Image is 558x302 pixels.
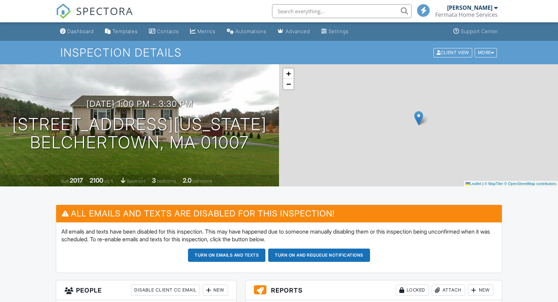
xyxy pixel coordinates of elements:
input: Search everything... [272,4,412,18]
a: Advanced [275,25,313,38]
a: Settings [318,25,352,38]
h3: All emails and texts are disabled for this inspection! [56,205,502,222]
div: Metrics [197,28,216,34]
span: Built [61,178,69,184]
button: Turn on emails and texts [188,249,265,262]
div: 2.0 [183,177,191,184]
img: The Best Home Inspection Software - Spectora [56,3,71,19]
a: Support Center [451,25,501,38]
a: Client View [433,50,474,55]
div: Contacts [157,28,179,34]
span: bedrooms [157,178,176,184]
span: | [482,182,483,186]
a: SPECTORA [56,9,133,24]
a: Dashboard [57,25,97,38]
span: SPECTORA [76,3,133,18]
p: All emails and texts have been disabled for this inspection. This may have happened due to someon... [61,228,497,243]
a: Templates [102,25,141,38]
img: Marker [414,111,423,125]
div: 3 [152,177,156,184]
h1: [STREET_ADDRESS][US_STATE] Belchertown, MA 01007 [12,115,267,152]
div: 2017 [70,177,83,184]
div: Automations [235,28,266,34]
span: bathrooms [193,178,212,184]
h1: Inspection Details [60,46,498,59]
a: © MapTiler [484,182,503,186]
div: New [203,285,228,296]
div: Client View [433,48,472,57]
div: Attach [432,285,465,296]
h3: [DATE] 1:00 pm - 3:30 pm [86,99,193,109]
a: Zoom in [283,68,294,79]
a: © OpenStreetMap contributors [504,182,556,186]
span: sq. ft. [104,178,114,184]
div: Locked [396,285,429,296]
div: Settings [329,28,349,34]
div: [PERSON_NAME] [447,4,492,11]
a: Metrics [187,25,218,38]
div: New [468,285,493,296]
span: basement [127,178,145,184]
a: Contacts [146,25,182,38]
div: Fermata Home Services [435,11,498,18]
div: Templates [112,28,138,34]
span: − [286,80,291,88]
a: Zoom out [283,79,294,89]
h3: People [56,280,236,300]
h3: Reports [246,280,502,300]
span: + [286,69,291,78]
a: Automations (Basic) [224,25,269,38]
button: Turn on and Requeue Notifications [268,249,370,262]
div: More [475,48,497,57]
div: Disable Client CC Email [131,285,200,296]
div: Dashboard [67,28,94,34]
div: Support Center [461,28,498,34]
a: Leaflet [466,182,481,186]
div: 2100 [90,177,103,184]
div: Advanced [286,28,310,34]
